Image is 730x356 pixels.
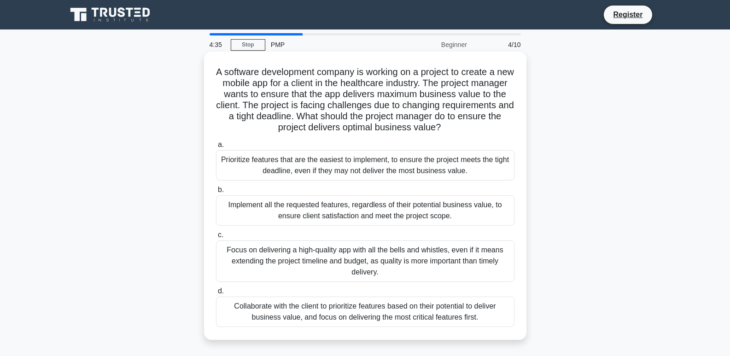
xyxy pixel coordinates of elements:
div: Implement all the requested features, regardless of their potential business value, to ensure cli... [216,195,514,226]
div: Collaborate with the client to prioritize features based on their potential to deliver business v... [216,297,514,327]
h5: A software development company is working on a project to create a new mobile app for a client in... [215,66,515,134]
span: c. [218,231,223,239]
span: a. [218,140,224,148]
a: Register [607,9,648,20]
a: Stop [231,39,265,51]
div: PMP [265,35,392,54]
div: Focus on delivering a high-quality app with all the bells and whistles, even if it means extendin... [216,240,514,282]
span: d. [218,287,224,295]
div: 4:35 [204,35,231,54]
div: 4/10 [473,35,526,54]
div: Beginner [392,35,473,54]
span: b. [218,186,224,193]
div: Prioritize features that are the easiest to implement, to ensure the project meets the tight dead... [216,150,514,181]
